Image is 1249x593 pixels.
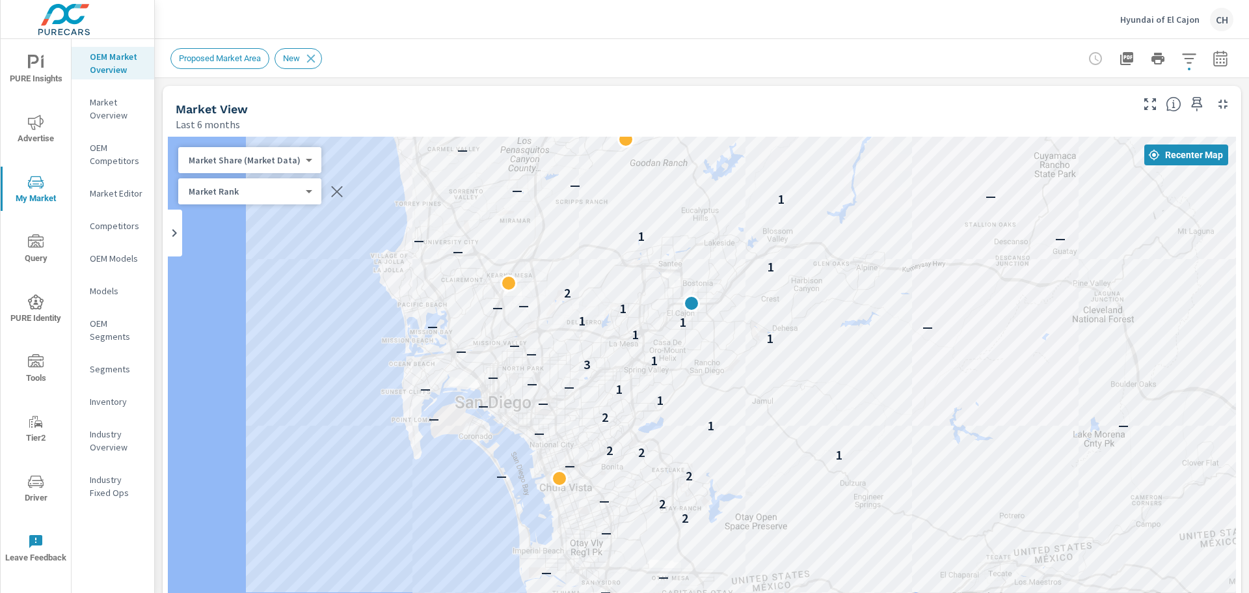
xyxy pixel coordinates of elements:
[72,359,154,379] div: Segments
[72,249,154,268] div: OEM Models
[176,117,240,132] p: Last 6 months
[5,414,67,446] span: Tier2
[659,496,665,512] p: 2
[90,428,144,454] p: Industry Overview
[178,154,311,167] div: Market Share (Market Data)
[541,564,552,580] p: —
[90,141,144,167] p: OEM Competitors
[512,182,522,198] p: —
[90,363,144,376] p: Segments
[651,353,658,368] p: 1
[570,177,580,193] p: —
[72,138,154,171] div: OEM Competitors
[189,186,301,197] p: Market Rank
[986,188,996,204] p: —
[599,493,610,508] p: —
[1118,417,1129,433] p: —
[1120,14,1200,25] p: Hyundai of El Cajon
[538,395,548,411] p: —
[5,534,67,566] span: Leave Feedback
[584,357,590,372] p: 3
[429,411,439,426] p: —
[72,392,154,411] div: Inventory
[72,92,154,125] div: Market Overview
[90,284,144,297] p: Models
[682,510,688,526] p: 2
[427,318,438,334] p: —
[72,216,154,236] div: Competitors
[1176,46,1202,72] button: Apply Filters
[492,299,503,315] p: —
[457,142,468,158] p: —
[72,424,154,457] div: Industry Overview
[638,228,645,244] p: 1
[420,381,431,396] p: —
[1187,94,1207,115] span: Save this to your personalized report
[90,96,144,122] p: Market Overview
[496,468,507,484] p: —
[1055,230,1066,246] p: —
[638,445,645,460] p: 2
[90,473,144,499] p: Industry Fixed Ops
[72,314,154,346] div: OEM Segments
[90,252,144,265] p: OEM Models
[922,319,933,335] p: —
[1213,94,1233,115] button: Minimize Widget
[564,379,574,394] p: —
[453,243,463,259] p: —
[5,115,67,146] span: Advertise
[602,409,608,425] p: 2
[414,232,424,248] p: —
[72,470,154,503] div: Industry Fixed Ops
[680,314,686,330] p: 1
[1140,94,1161,115] button: Make Fullscreen
[768,259,774,275] p: 1
[488,369,498,385] p: —
[509,337,520,353] p: —
[5,174,67,206] span: My Market
[778,191,785,207] p: 1
[606,443,613,458] p: 2
[657,393,664,408] p: 1
[601,525,611,540] p: —
[686,468,692,484] p: 2
[564,285,571,301] p: 2
[90,187,144,200] p: Market Editor
[5,234,67,266] span: Query
[527,376,537,391] p: —
[5,55,67,87] span: PURE Insights
[1145,46,1171,72] button: Print Report
[708,418,714,434] p: 1
[526,346,537,361] p: —
[620,301,626,316] p: 1
[90,395,144,408] p: Inventory
[178,186,311,198] div: Market Share (Market Data)
[658,569,669,585] p: —
[5,474,67,506] span: Driver
[171,53,269,63] span: Proposed Market Area
[1114,46,1140,72] button: "Export Report to PDF"
[90,317,144,343] p: OEM Segments
[1207,46,1233,72] button: Select Date Range
[579,313,585,329] p: 1
[275,53,308,63] span: New
[90,219,144,232] p: Competitors
[1144,145,1228,165] button: Recenter Map
[1,39,71,578] div: nav menu
[1149,149,1223,161] span: Recenter Map
[632,327,639,342] p: 1
[478,398,489,413] p: —
[189,154,301,166] p: Market Share (Market Data)
[72,281,154,301] div: Models
[72,47,154,79] div: OEM Market Overview
[518,297,529,313] p: —
[565,458,575,473] p: —
[275,48,322,69] div: New
[836,447,842,463] p: 1
[1166,96,1181,112] span: Find the biggest opportunities in your market for your inventory. Understand by postal code where...
[5,354,67,386] span: Tools
[456,343,466,359] p: —
[534,425,544,441] p: —
[72,184,154,203] div: Market Editor
[767,331,773,346] p: 1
